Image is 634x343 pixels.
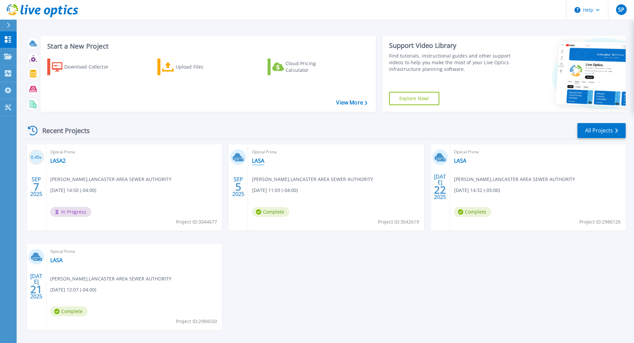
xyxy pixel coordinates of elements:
div: Upload Files [176,60,229,74]
a: All Projects [577,123,626,138]
div: Find tutorials, instructional guides and other support videos to help you make the most of your L... [389,53,513,73]
a: LASA [50,257,63,263]
span: Optical Prime [50,148,218,156]
span: % [39,156,42,159]
span: [DATE] 14:50 (-04:00) [50,187,96,194]
span: 21 [30,286,42,292]
span: [PERSON_NAME] , LANCASTER AREA SEWER AUTHORITY [454,176,575,183]
div: [DATE] 2025 [30,274,43,298]
a: Download Collector [47,59,121,75]
a: LASA [252,157,264,164]
span: 5 [235,184,241,190]
div: Support Video Library [389,41,513,50]
div: SEP 2025 [232,175,245,199]
span: Project ID: 2984550 [176,318,217,325]
div: [DATE] 2025 [434,175,446,199]
span: [DATE] 11:03 (-04:00) [252,187,298,194]
span: [PERSON_NAME] , LANCASTER AREA SEWER AUTHORITY [50,275,171,282]
div: SEP 2025 [30,175,43,199]
h3: Start a New Project [47,43,367,50]
div: Cloud Pricing Calculator [286,60,339,74]
a: Upload Files [157,59,232,75]
span: [PERSON_NAME] , LANCASTER AREA SEWER AUTHORITY [252,176,373,183]
span: Optical Prime [252,148,420,156]
div: Download Collector [64,60,117,74]
span: Complete [50,306,88,316]
span: SP [618,7,624,12]
span: [DATE] 14:32 (-05:00) [454,187,500,194]
span: Project ID: 3044677 [176,218,217,226]
div: Recent Projects [26,122,99,139]
span: Optical Prime [50,248,218,255]
span: Project ID: 3042619 [378,218,419,226]
a: View More [336,99,367,106]
span: [PERSON_NAME] , LANCASTER AREA SEWER AUTHORITY [50,176,171,183]
a: LASA2 [50,157,66,164]
span: 7 [33,184,39,190]
span: In Progress [50,207,91,217]
span: Project ID: 2986126 [579,218,621,226]
span: [DATE] 12:07 (-04:00) [50,286,96,293]
span: Complete [252,207,289,217]
span: Optical Prime [454,148,622,156]
a: LASA [454,157,466,164]
span: 22 [434,187,446,193]
span: Complete [454,207,491,217]
a: Explore Now! [389,92,440,105]
a: Cloud Pricing Calculator [268,59,342,75]
h3: 0.45 [29,154,44,161]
